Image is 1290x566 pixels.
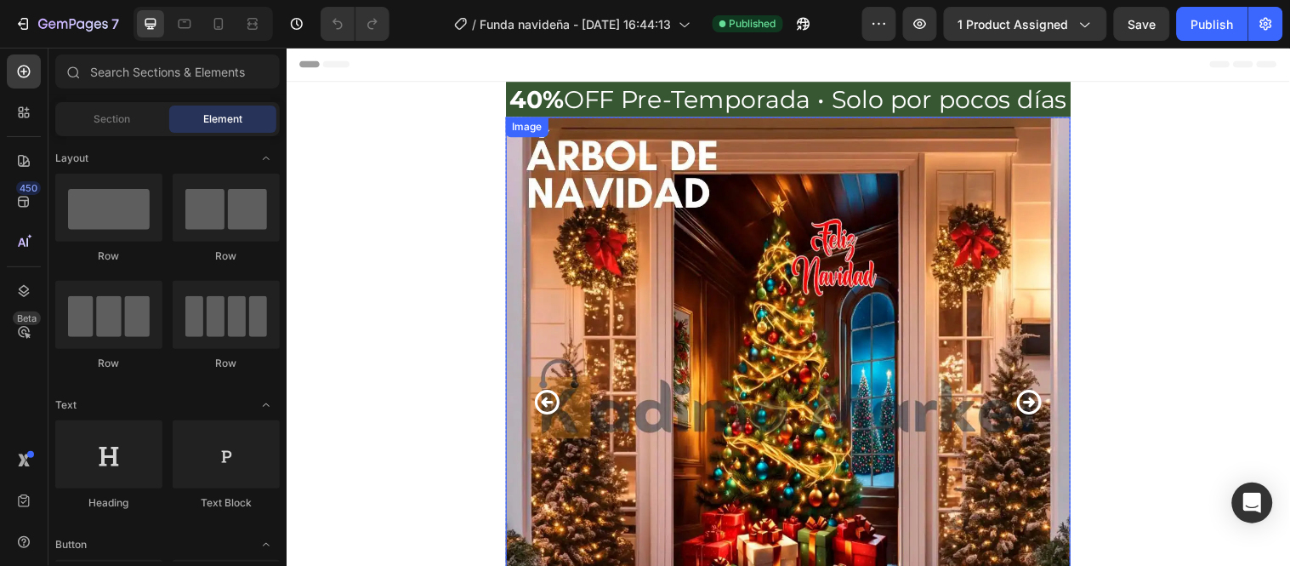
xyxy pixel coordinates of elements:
[944,7,1107,41] button: 1 product assigned
[173,249,280,264] div: Row
[480,15,672,33] span: Funda navideña - [DATE] 16:44:13
[203,111,242,127] span: Element
[253,145,280,172] span: Toggle open
[473,15,477,33] span: /
[55,397,77,413] span: Text
[55,356,162,371] div: Row
[111,14,119,34] p: 7
[55,495,162,511] div: Heading
[1191,15,1234,33] div: Publish
[55,249,162,264] div: Row
[253,392,280,419] span: Toggle open
[1128,17,1156,31] span: Save
[1177,7,1248,41] button: Publish
[173,356,280,371] div: Row
[227,73,264,89] div: Image
[55,151,88,166] span: Layout
[958,15,1069,33] span: 1 product assigned
[1114,7,1170,41] button: Save
[13,312,41,325] div: Beta
[253,531,280,558] span: Toggle open
[94,111,131,127] span: Section
[321,7,389,41] div: Undo/Redo
[173,495,280,511] div: Text Block
[16,181,41,195] div: 450
[55,54,280,89] input: Search Sections & Elements
[7,7,127,41] button: 7
[730,16,776,31] span: Published
[55,537,87,552] span: Button
[727,332,784,389] button: Carousel Next Arrow
[1232,483,1273,523] div: Open Intercom Messenger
